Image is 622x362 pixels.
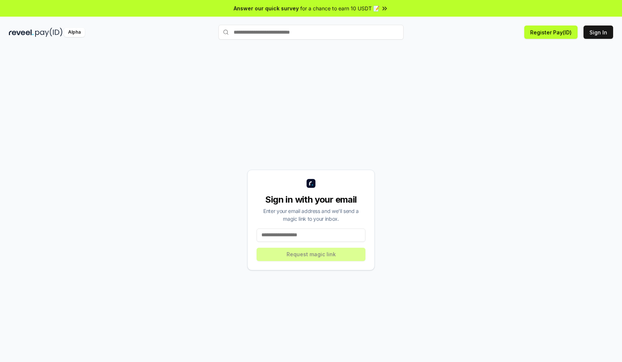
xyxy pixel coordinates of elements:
button: Sign In [583,26,613,39]
div: Enter your email address and we’ll send a magic link to your inbox. [257,207,365,223]
div: Sign in with your email [257,194,365,206]
img: reveel_dark [9,28,34,37]
div: Alpha [64,28,85,37]
span: for a chance to earn 10 USDT 📝 [300,4,379,12]
img: pay_id [35,28,63,37]
img: logo_small [307,179,315,188]
button: Register Pay(ID) [524,26,578,39]
span: Answer our quick survey [234,4,299,12]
